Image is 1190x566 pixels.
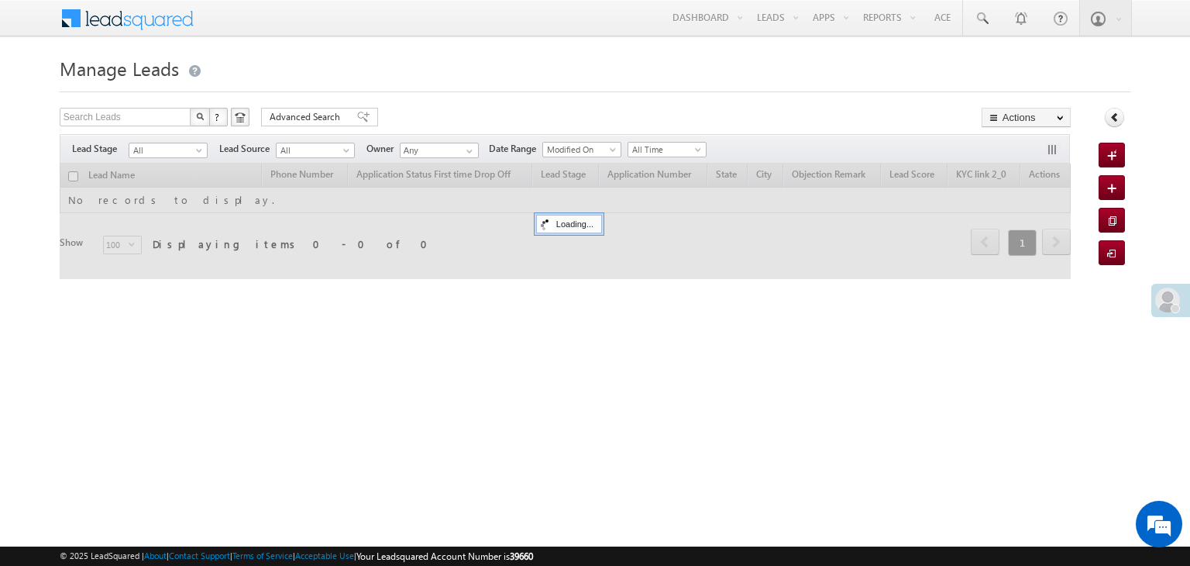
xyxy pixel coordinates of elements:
a: All [129,143,208,158]
span: 39660 [510,550,533,562]
span: All [129,143,203,157]
a: Contact Support [169,550,230,561]
span: Your Leadsquared Account Number is [356,550,533,562]
a: Show All Items [458,143,477,159]
div: Loading... [536,215,602,233]
span: All [277,143,350,157]
span: Modified On [543,143,617,157]
a: Modified On [542,142,621,157]
span: Advanced Search [270,110,345,124]
a: Terms of Service [232,550,293,561]
span: Date Range [489,142,542,156]
input: Type to Search [400,143,479,158]
span: Owner [366,142,400,156]
button: ? [209,108,228,126]
a: About [144,550,167,561]
span: Lead Stage [72,142,129,156]
span: ? [215,110,222,123]
span: All Time [628,143,702,157]
span: Manage Leads [60,56,179,81]
span: Lead Source [219,142,276,156]
button: Actions [982,108,1071,127]
span: © 2025 LeadSquared | | | | | [60,549,533,564]
a: All [276,143,355,158]
a: All Time [628,142,707,157]
a: Acceptable Use [295,550,354,561]
img: Search [196,112,204,120]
